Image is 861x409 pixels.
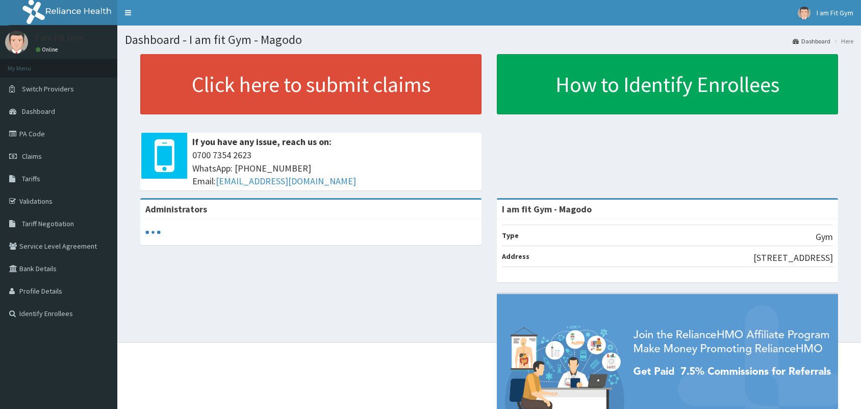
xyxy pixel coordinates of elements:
[36,33,84,42] p: I am Fit Gym
[798,7,811,19] img: User Image
[125,33,853,46] h1: Dashboard - I am fit Gym - Magodo
[22,84,74,93] span: Switch Providers
[145,225,161,240] svg: audio-loading
[192,136,332,148] b: If you have any issue, reach us on:
[22,107,55,116] span: Dashboard
[22,219,74,228] span: Tariff Negotiation
[22,152,42,161] span: Claims
[192,149,476,188] span: 0700 7354 2623 WhatsApp: [PHONE_NUMBER] Email:
[831,37,853,45] li: Here
[36,46,60,53] a: Online
[140,54,482,114] a: Click here to submit claims
[502,252,529,261] b: Address
[5,31,28,54] img: User Image
[502,203,592,215] strong: I am fit Gym - Magodo
[753,251,833,264] p: [STREET_ADDRESS]
[216,175,356,187] a: [EMAIL_ADDRESS][DOMAIN_NAME]
[145,203,207,215] b: Administrators
[817,8,853,17] span: I am Fit Gym
[793,37,830,45] a: Dashboard
[22,174,40,183] span: Tariffs
[497,54,838,114] a: How to Identify Enrollees
[502,231,519,240] b: Type
[816,230,833,244] p: Gym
